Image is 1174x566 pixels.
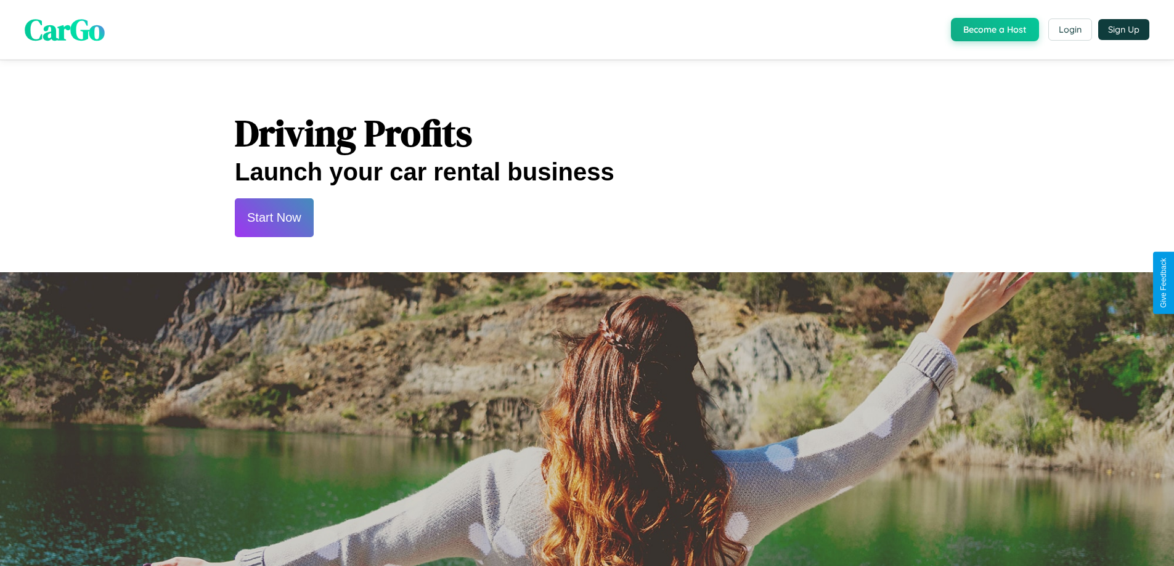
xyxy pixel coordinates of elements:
button: Become a Host [951,18,1039,41]
h1: Driving Profits [235,108,939,158]
div: Give Feedback [1159,258,1168,308]
span: CarGo [25,9,105,50]
button: Login [1048,18,1092,41]
button: Start Now [235,198,314,237]
h2: Launch your car rental business [235,158,939,186]
button: Sign Up [1098,19,1149,40]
